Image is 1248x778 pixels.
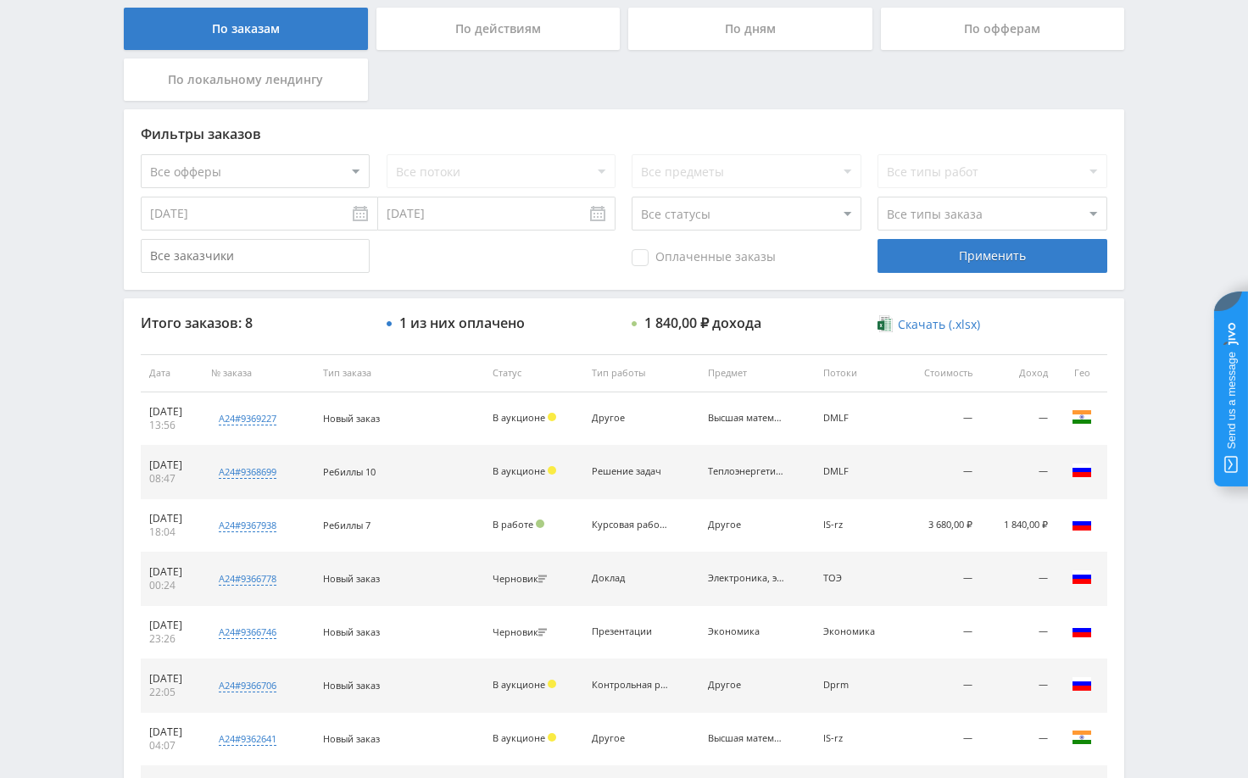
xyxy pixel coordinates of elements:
th: Доход [981,354,1056,392]
div: [DATE] [149,619,194,632]
div: a24#9366778 [219,572,276,586]
td: — [900,713,980,766]
div: Презентации [592,626,668,637]
span: Оплаченные заказы [632,249,776,266]
div: Другое [592,413,668,424]
div: Электроника, электротехника, радиотехника [708,573,784,584]
td: — [900,446,980,499]
th: Стоимость [900,354,980,392]
span: Новый заказ [323,625,380,638]
div: Итого заказов: 8 [141,315,370,331]
img: rus.png [1072,620,1092,641]
div: Контрольная работа [592,680,668,691]
div: Решение задач [592,466,668,477]
span: В аукционе [493,464,545,477]
td: — [900,659,980,713]
span: В аукционе [493,411,545,424]
th: Предмет [699,354,815,392]
div: [DATE] [149,565,194,579]
td: — [900,553,980,606]
div: [DATE] [149,672,194,686]
div: По действиям [376,8,621,50]
div: 08:47 [149,472,194,486]
div: 1 840,00 ₽ дохода [644,315,761,331]
th: Потоки [815,354,900,392]
span: В работе [493,518,533,531]
td: — [900,392,980,446]
div: ТОЭ [823,573,891,584]
span: Новый заказ [323,732,380,745]
div: 22:05 [149,686,194,699]
div: 13:56 [149,419,194,432]
span: Скачать (.xlsx) [898,318,980,331]
div: Фильтры заказов [141,126,1107,142]
div: Применить [877,239,1106,273]
div: 00:24 [149,579,194,592]
td: 3 680,00 ₽ [900,499,980,553]
td: 1 840,00 ₽ [981,499,1056,553]
span: Холд [548,680,556,688]
div: a24#9366746 [219,625,276,639]
div: Теплоэнергетика и теплотехника [708,466,784,477]
span: Холд [548,733,556,742]
div: Другое [592,733,668,744]
img: xlsx [877,315,892,332]
div: Черновик [493,627,551,638]
span: Ребиллы 7 [323,519,370,531]
th: Дата [141,354,203,392]
span: Холд [548,466,556,475]
span: В аукционе [493,731,545,744]
span: Холд [548,413,556,421]
div: 23:26 [149,632,194,646]
div: a24#9367938 [219,519,276,532]
span: Новый заказ [323,679,380,692]
div: DMLF [823,413,891,424]
th: Тип заказа [315,354,484,392]
div: a24#9369227 [219,412,276,425]
td: — [981,392,1056,446]
div: a24#9366706 [219,679,276,692]
div: 04:07 [149,739,194,753]
div: По дням [628,8,872,50]
span: Подтвержден [536,520,544,528]
div: IS-rz [823,733,891,744]
td: — [981,659,1056,713]
div: По локальному лендингу [124,58,368,101]
span: Ребиллы 10 [323,465,376,478]
th: Тип работы [583,354,699,392]
th: № заказа [203,354,314,392]
input: Все заказчики [141,239,370,273]
td: — [900,606,980,659]
div: Экономика [823,626,891,637]
span: В аукционе [493,678,545,691]
div: [DATE] [149,458,194,472]
td: — [981,446,1056,499]
div: 1 из них оплачено [399,315,525,331]
div: Черновик [493,574,551,585]
th: Гео [1056,354,1107,392]
div: DMLF [823,466,891,477]
div: 18:04 [149,525,194,539]
img: ind.png [1072,727,1092,747]
div: Высшая математика [708,733,784,744]
img: ind.png [1072,407,1092,427]
img: rus.png [1072,460,1092,481]
div: Dprm [823,680,891,691]
img: rus.png [1072,514,1092,534]
a: Скачать (.xlsx) [877,316,979,333]
td: — [981,606,1056,659]
div: [DATE] [149,512,194,525]
img: rus.png [1072,567,1092,587]
img: rus.png [1072,674,1092,694]
span: Новый заказ [323,412,380,425]
div: По заказам [124,8,368,50]
div: По офферам [881,8,1125,50]
td: — [981,713,1056,766]
th: Статус [484,354,584,392]
span: Новый заказ [323,572,380,585]
td: — [981,553,1056,606]
div: [DATE] [149,725,194,739]
div: IS-rz [823,520,891,531]
div: Экономика [708,626,784,637]
div: a24#9368699 [219,465,276,479]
